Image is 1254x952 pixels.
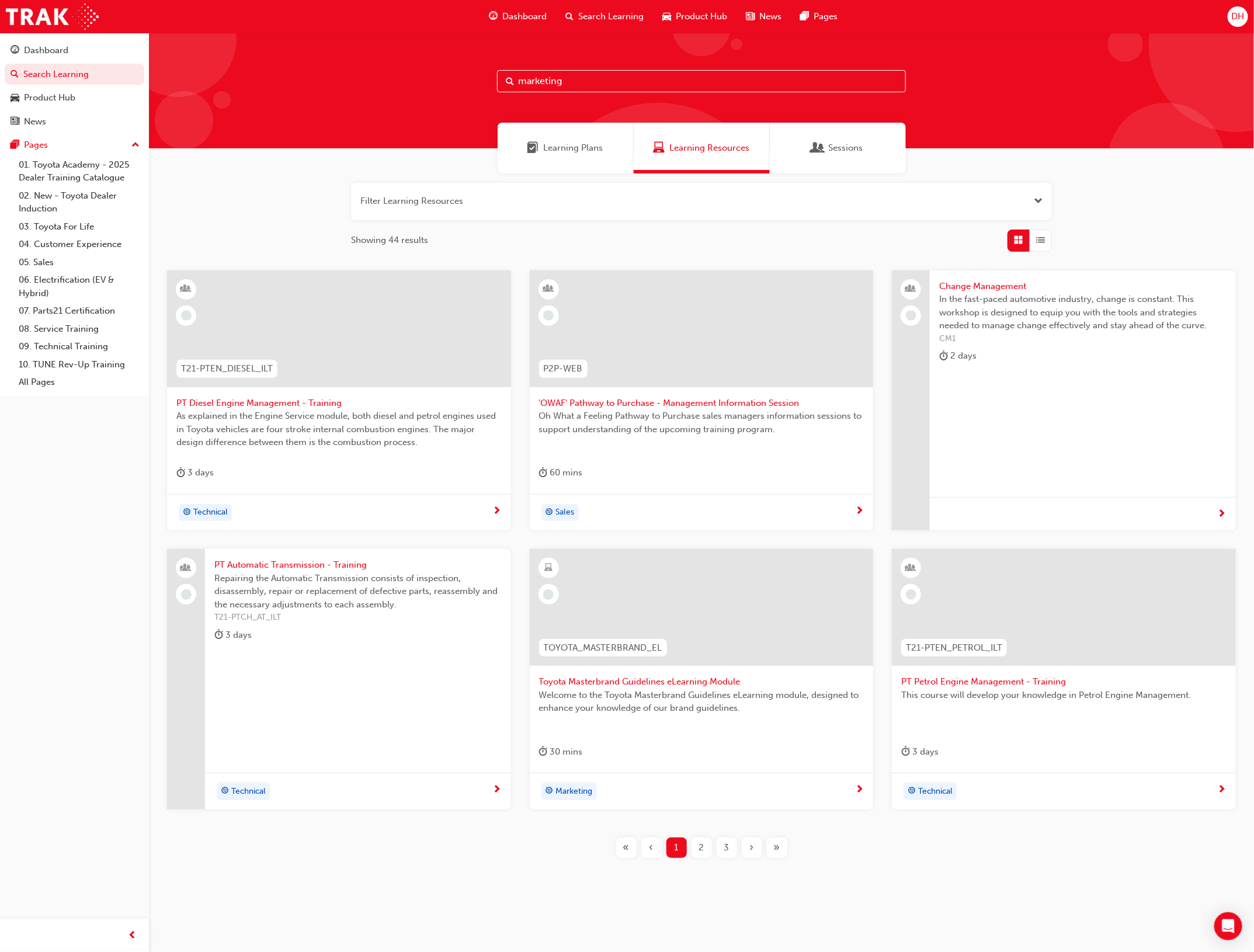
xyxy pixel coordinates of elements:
div: Pages [24,138,48,152]
span: Product Hub [676,10,727,23]
button: First page [614,838,639,858]
a: Product Hub [5,87,144,109]
div: 60 mins [539,465,583,480]
span: duration-icon [901,745,910,759]
a: PT Automatic Transmission - TrainingRepairing the Automatic Transmission consists of inspection, ... [167,549,511,809]
span: duration-icon [939,349,948,363]
button: Pages [5,134,144,156]
span: Change Management [939,280,1227,293]
button: Last page [765,838,790,858]
div: News [24,115,46,128]
a: car-iconProduct Hub [653,5,737,29]
span: next-icon [855,506,864,517]
span: learningResourceType_INSTRUCTOR_LED-icon [907,561,915,576]
a: 01. Toyota Academy - 2025 Dealer Training Catalogue [14,156,144,187]
a: Change ManagementIn the fast-paced automotive industry, change is constant. This workshop is desi... [892,270,1236,531]
div: Product Hub [24,91,75,105]
div: 3 days [214,628,252,642]
span: Sessions [829,141,863,155]
span: Sessions [812,141,824,155]
span: Learning Plans [544,141,603,155]
span: TOYOTA_MASTERBRAND_EL [544,641,662,655]
span: ‹ [649,841,654,854]
span: news-icon [746,9,755,24]
button: Page 3 [714,838,739,858]
span: Oh What a Feeling Pathway to Purchase sales managers information sessions to support understandin... [539,409,864,436]
span: learningRecordVerb_NONE-icon [543,310,554,321]
a: 05. Sales [14,253,144,272]
span: up-icon [131,138,140,153]
span: prev-icon [128,929,137,943]
div: Dashboard [24,44,68,57]
a: 08. Service Training [14,320,144,338]
span: next-icon [493,785,502,795]
span: T21-PTEN_DIESEL_ILT [181,362,273,376]
span: target-icon [908,784,916,799]
img: Trak [6,4,99,30]
a: 09. Technical Training [14,338,144,356]
span: In the fast-paced automotive industry, change is constant. This workshop is designed to equip you... [939,293,1227,332]
span: pages-icon [11,140,19,151]
span: Open the filter [1034,194,1043,208]
span: target-icon [221,784,229,799]
button: Previous page [639,838,664,858]
span: target-icon [183,505,191,520]
span: guage-icon [11,46,19,56]
span: Pages [814,10,838,23]
div: 3 days [901,745,939,759]
span: List [1037,234,1045,247]
div: 30 mins [539,745,583,759]
span: news-icon [11,117,19,127]
span: learningRecordVerb_NONE-icon [181,589,192,600]
a: SessionsSessions [770,123,906,173]
a: T21-PTEN_DIESEL_ILTPT Diesel Engine Management - TrainingAs explained in the Engine Service modul... [167,270,511,531]
span: Showing 44 results [351,234,428,247]
a: guage-iconDashboard [480,5,556,29]
span: target-icon [546,784,554,799]
span: Marketing [556,785,593,798]
a: news-iconNews [737,5,791,29]
span: 1 [675,841,679,854]
span: next-icon [493,506,502,517]
a: 10. TUNE Rev-Up Training [14,356,144,374]
a: Learning PlansLearning Plans [498,123,634,173]
span: CM1 [939,332,1227,346]
span: Grid [1015,234,1023,247]
span: next-icon [1218,785,1227,795]
span: learningRecordVerb_NONE-icon [543,589,554,600]
span: Learning Resources [653,141,665,155]
a: T21-PTEN_PETROL_ILTPT Petrol Engine Management - TrainingThis course will develop your knowledge ... [892,549,1236,809]
span: Search Learning [578,10,644,23]
span: 2 [699,841,704,854]
span: learningResourceType_INSTRUCTOR_LED-icon [182,282,190,297]
a: Learning ResourcesLearning Resources [634,123,770,173]
a: News [5,111,144,133]
span: Search [506,75,514,88]
span: car-icon [662,9,671,24]
a: TOYOTA_MASTERBRAND_ELToyota Masterbrand Guidelines eLearning ModuleWelcome to the Toyota Masterbr... [530,549,874,809]
span: learningRecordVerb_NONE-icon [906,589,916,600]
span: Dashboard [502,10,547,23]
input: Search... [497,70,906,92]
span: Learning Plans [527,141,539,155]
span: people-icon [907,282,915,297]
span: PT Petrol Engine Management - Training [901,675,1227,689]
span: duration-icon [214,628,223,642]
span: Technical [193,506,228,519]
span: learningResourceType_ELEARNING-icon [544,561,553,576]
a: pages-iconPages [791,5,847,29]
span: Toyota Masterbrand Guidelines eLearning Module [539,675,864,689]
div: Open Intercom Messenger [1214,912,1242,940]
span: As explained in the Engine Service module, both diesel and petrol engines used in Toyota vehicles... [176,409,502,449]
a: 02. New - Toyota Dealer Induction [14,187,144,218]
button: DashboardSearch LearningProduct HubNews [5,37,144,134]
span: « [623,841,630,854]
span: P2P-WEB [544,362,583,376]
span: 3 [724,841,730,854]
button: Next page [739,838,765,858]
span: 'OWAF' Pathway to Purchase - Management Information Session [539,397,864,410]
a: 04. Customer Experience [14,235,144,253]
a: 06. Electrification (EV & Hybrid) [14,271,144,302]
span: pages-icon [800,9,809,24]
